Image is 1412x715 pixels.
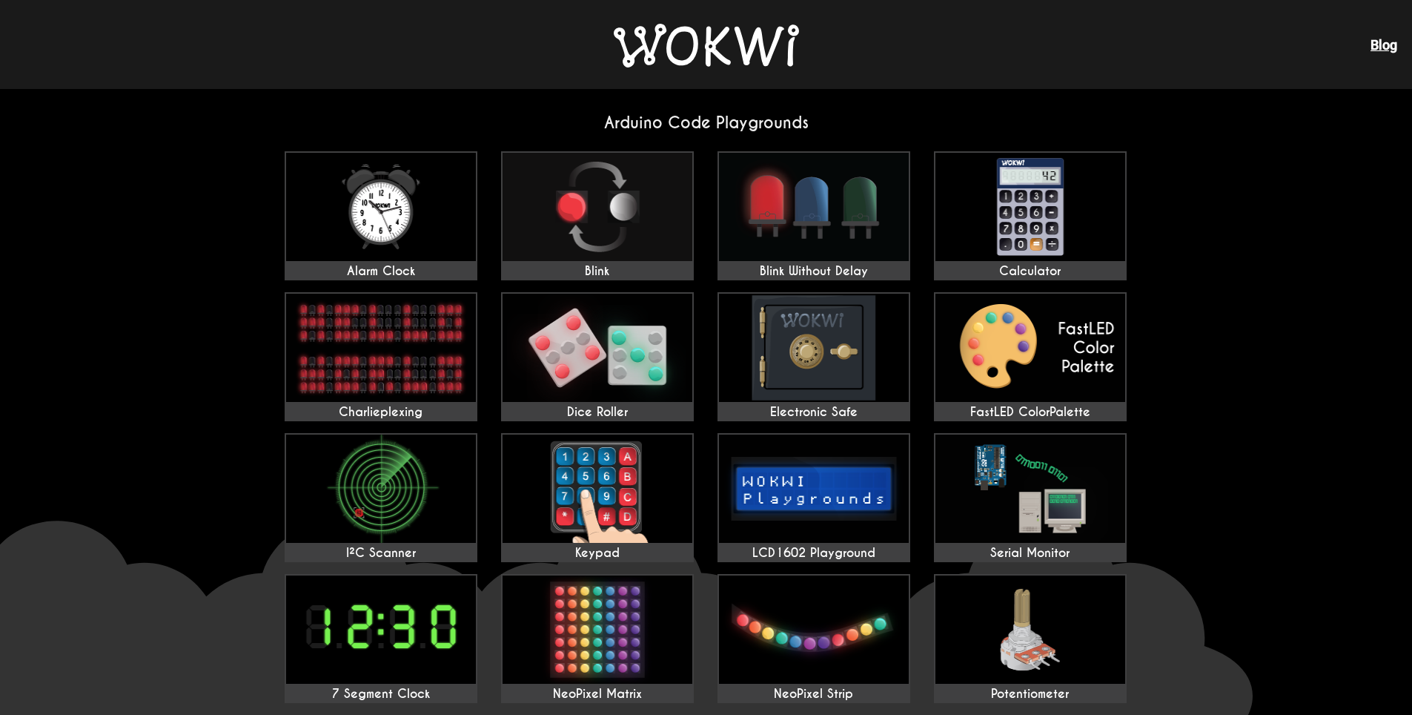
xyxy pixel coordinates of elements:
[503,546,692,561] div: Keypad
[934,433,1127,562] a: Serial Monitor
[935,687,1125,702] div: Potentiometer
[935,294,1125,402] img: FastLED ColorPalette
[719,153,909,261] img: Blink Without Delay
[934,292,1127,421] a: FastLED ColorPalette
[286,405,476,420] div: Charlieplexing
[935,264,1125,279] div: Calculator
[286,576,476,684] img: 7 Segment Clock
[719,435,909,543] img: LCD1602 Playground
[717,433,910,562] a: LCD1602 Playground
[286,435,476,543] img: I²C Scanner
[503,294,692,402] img: Dice Roller
[935,576,1125,684] img: Potentiometer
[285,433,477,562] a: I²C Scanner
[501,574,694,703] a: NeoPixel Matrix
[719,405,909,420] div: Electronic Safe
[935,153,1125,261] img: Calculator
[935,435,1125,543] img: Serial Monitor
[717,151,910,280] a: Blink Without Delay
[501,151,694,280] a: Blink
[503,405,692,420] div: Dice Roller
[1370,37,1397,53] a: Blog
[503,687,692,702] div: NeoPixel Matrix
[503,435,692,543] img: Keypad
[273,113,1140,133] h2: Arduino Code Playgrounds
[934,574,1127,703] a: Potentiometer
[285,574,477,703] a: 7 Segment Clock
[285,292,477,421] a: Charlieplexing
[719,687,909,702] div: NeoPixel Strip
[503,153,692,261] img: Blink
[717,292,910,421] a: Electronic Safe
[501,292,694,421] a: Dice Roller
[286,153,476,261] img: Alarm Clock
[286,294,476,402] img: Charlieplexing
[935,405,1125,420] div: FastLED ColorPalette
[285,151,477,280] a: Alarm Clock
[935,546,1125,561] div: Serial Monitor
[719,294,909,402] img: Electronic Safe
[719,264,909,279] div: Blink Without Delay
[503,576,692,684] img: NeoPixel Matrix
[503,264,692,279] div: Blink
[614,24,799,67] img: Wokwi
[717,574,910,703] a: NeoPixel Strip
[934,151,1127,280] a: Calculator
[286,687,476,702] div: 7 Segment Clock
[286,546,476,561] div: I²C Scanner
[719,546,909,561] div: LCD1602 Playground
[286,264,476,279] div: Alarm Clock
[501,433,694,562] a: Keypad
[719,576,909,684] img: NeoPixel Strip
